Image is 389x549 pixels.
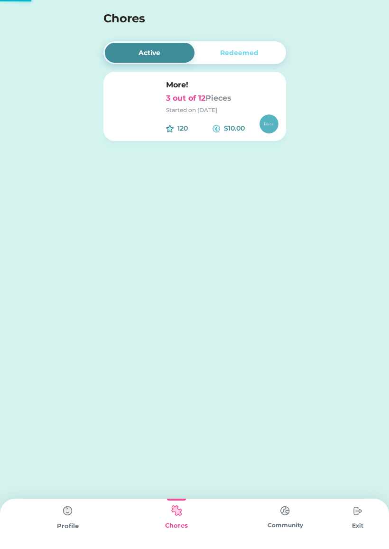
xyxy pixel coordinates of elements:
img: type%3Dchores%2C%20state%3Ddefault.svg [276,502,295,520]
div: Started on [DATE] [166,106,278,114]
h6: More! [166,79,278,91]
img: interface-favorite-star--reward-rating-rate-social-star-media-favorite-like-stars.svg [166,125,174,133]
img: money-cash-dollar-coin--accounting-billing-payment-cash-coin-currency-money-finance.svg [213,125,220,133]
div: 120 [177,123,213,133]
div: Redeemed [220,48,259,58]
div: Chores [122,521,231,530]
img: yH5BAEAAAAALAAAAAABAAEAAAIBRAA7 [111,79,158,127]
div: Active [139,48,160,58]
div: Profile [13,521,122,531]
div: $10.00 [224,123,259,133]
font: Pieces [205,94,232,103]
img: type%3Dkids%2C%20state%3Dselected.svg [167,502,186,520]
div: Community [231,521,340,530]
img: type%3Dchores%2C%20state%3Ddefault.svg [348,502,367,521]
h4: Chores [103,10,260,27]
div: Exit [340,521,376,530]
img: type%3Dchores%2C%20state%3Ddefault.svg [58,502,77,521]
h6: 3 out of 12 [166,93,278,104]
